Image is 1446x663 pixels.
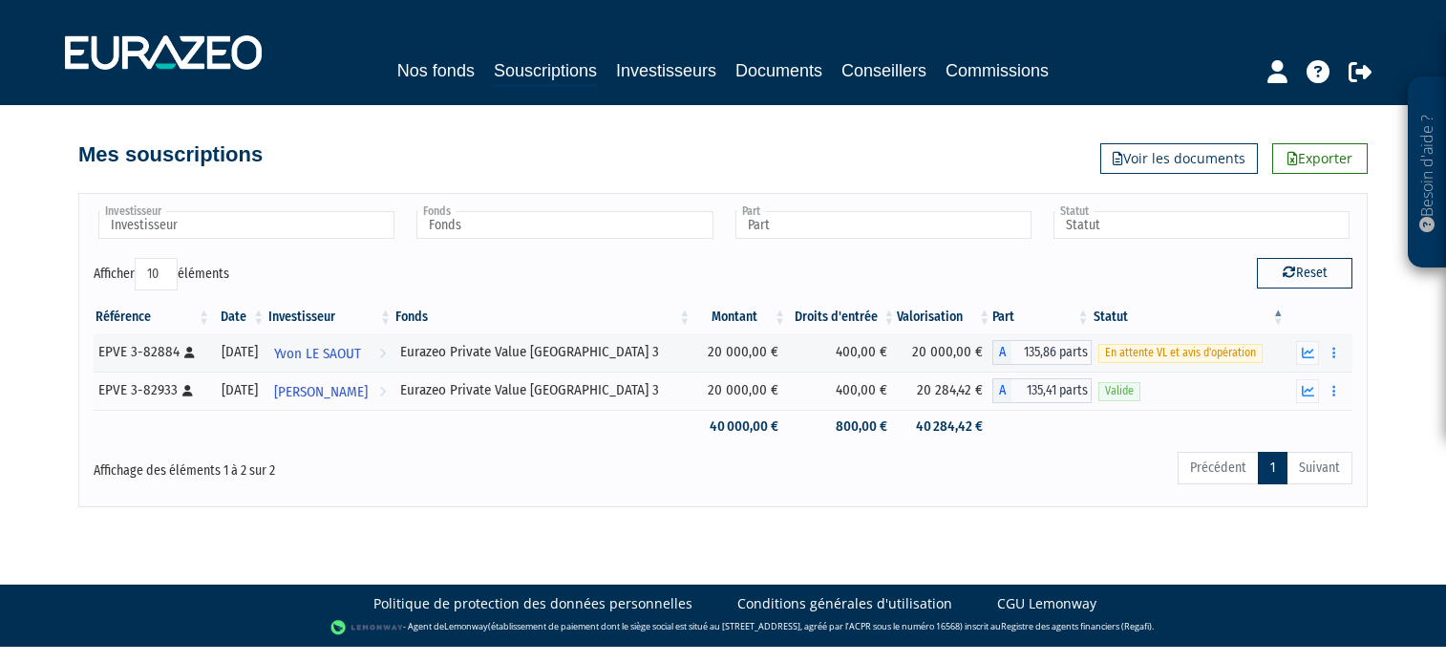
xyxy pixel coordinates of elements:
div: Affichage des éléments 1 à 2 sur 2 [94,450,602,481]
button: Reset [1257,258,1352,289]
td: 40 284,42 € [897,410,992,443]
i: Voir l'investisseur [379,374,386,410]
th: Fonds: activer pour trier la colonne par ordre croissant [393,301,692,333]
th: Valorisation: activer pour trier la colonne par ordre croissant [897,301,992,333]
a: Yvon LE SAOUT [266,333,393,372]
a: CGU Lemonway [997,594,1096,613]
i: [Français] Personne physique [184,347,195,358]
span: A [992,378,1011,403]
div: A - Eurazeo Private Value Europe 3 [992,378,1091,403]
a: Lemonway [444,620,488,632]
a: Politique de protection des données personnelles [373,594,692,613]
img: 1732889491-logotype_eurazeo_blanc_rvb.png [65,35,262,70]
td: 800,00 € [788,410,897,443]
div: EPVE 3-82884 [98,342,205,362]
span: En attente VL et avis d'opération [1098,344,1263,362]
i: [Français] Personne physique [182,385,193,396]
div: A - Eurazeo Private Value Europe 3 [992,340,1091,365]
span: Yvon LE SAOUT [274,336,361,372]
a: Conseillers [841,57,926,84]
span: 135,86 parts [1011,340,1091,365]
th: Investisseur: activer pour trier la colonne par ordre croissant [266,301,393,333]
label: Afficher éléments [94,258,229,290]
span: A [992,340,1011,365]
div: - Agent de (établissement de paiement dont le siège social est situé au [STREET_ADDRESS], agréé p... [19,618,1427,637]
div: Eurazeo Private Value [GEOGRAPHIC_DATA] 3 [400,342,686,362]
p: Besoin d'aide ? [1416,87,1438,259]
td: 20 284,42 € [897,372,992,410]
a: Exporter [1272,143,1368,174]
span: [PERSON_NAME] [274,374,368,410]
a: Commissions [946,57,1049,84]
h4: Mes souscriptions [78,143,263,166]
th: Date: activer pour trier la colonne par ordre croissant [212,301,266,333]
td: 40 000,00 € [692,410,788,443]
img: logo-lemonway.png [330,618,404,637]
td: 400,00 € [788,333,897,372]
a: Conditions générales d'utilisation [737,594,952,613]
td: 20 000,00 € [692,333,788,372]
a: Documents [735,57,822,84]
a: Registre des agents financiers (Regafi) [1001,620,1152,632]
th: Montant: activer pour trier la colonne par ordre croissant [692,301,788,333]
th: Référence : activer pour trier la colonne par ordre croissant [94,301,212,333]
td: 400,00 € [788,372,897,410]
a: Investisseurs [616,57,716,84]
i: Voir l'investisseur [379,336,386,372]
a: Voir les documents [1100,143,1258,174]
div: EPVE 3-82933 [98,380,205,400]
span: 135,41 parts [1011,378,1091,403]
a: Souscriptions [494,57,597,87]
th: Statut : activer pour trier la colonne par ordre d&eacute;croissant [1092,301,1287,333]
a: [PERSON_NAME] [266,372,393,410]
span: Valide [1098,382,1140,400]
th: Droits d'entrée: activer pour trier la colonne par ordre croissant [788,301,897,333]
td: 20 000,00 € [897,333,992,372]
div: [DATE] [219,380,260,400]
a: 1 [1258,452,1287,484]
div: Eurazeo Private Value [GEOGRAPHIC_DATA] 3 [400,380,686,400]
th: Part: activer pour trier la colonne par ordre croissant [992,301,1091,333]
td: 20 000,00 € [692,372,788,410]
div: [DATE] [219,342,260,362]
select: Afficheréléments [135,258,178,290]
a: Nos fonds [397,57,475,84]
